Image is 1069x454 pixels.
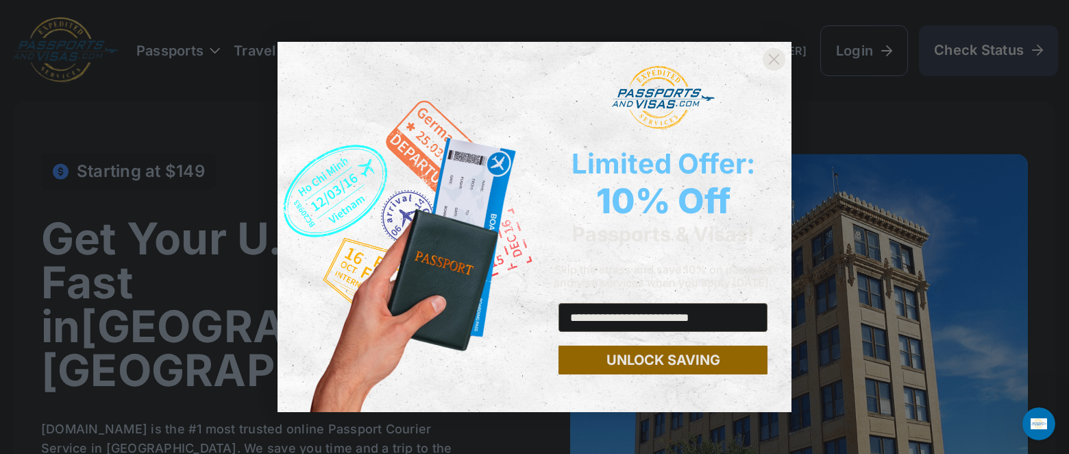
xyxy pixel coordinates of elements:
span: Passports & Visas! [572,222,754,246]
img: de9cda0d-0715-46ca-9a25-073762a91ba7.png [278,42,534,412]
button: UNLOCK SAVING [558,346,767,374]
button: Close dialog [762,47,786,71]
img: passports and visas [612,66,715,130]
span: 10% Off [596,180,730,222]
span: Skip the stress and save 10% on passport and visa services when you apply [DATE]. [554,263,772,289]
iframe: Intercom live chat [1022,407,1055,440]
span: Limited Offer: [572,147,755,180]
